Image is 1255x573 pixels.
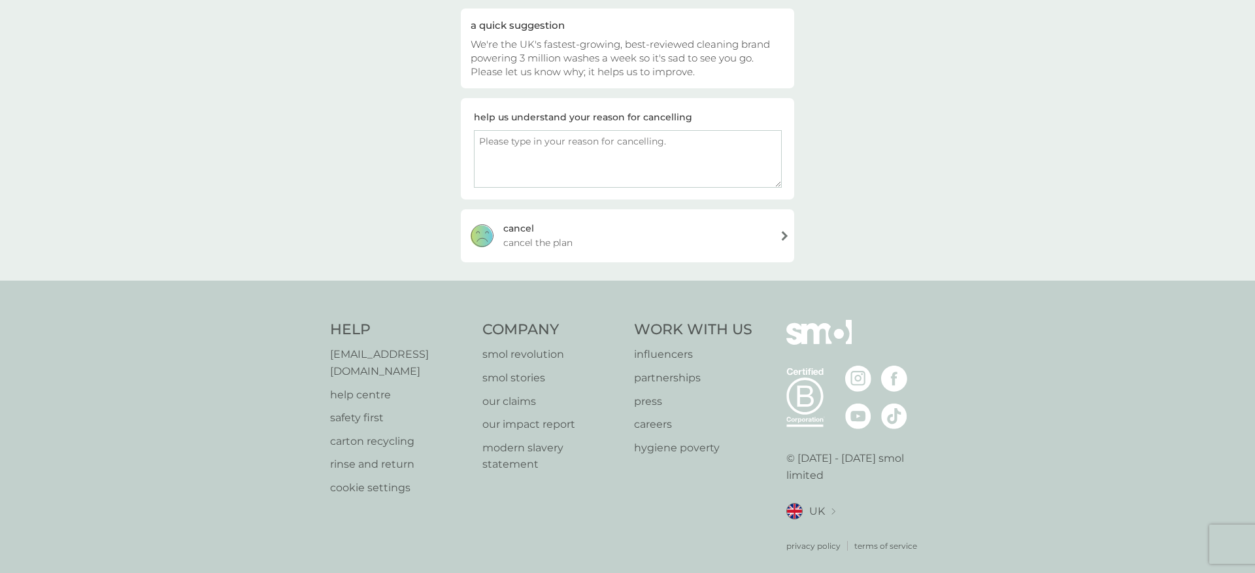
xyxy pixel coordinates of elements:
[482,320,622,340] h4: Company
[503,221,534,235] div: cancel
[845,366,871,392] img: visit the smol Instagram page
[786,320,852,364] img: smol
[482,346,622,363] a: smol revolution
[881,366,907,392] img: visit the smol Facebook page
[634,370,752,387] a: partnerships
[786,540,841,552] a: privacy policy
[330,387,469,404] a: help centre
[474,110,692,124] div: help us understand your reason for cancelling
[786,503,803,519] img: UK flag
[634,440,752,457] a: hygiene poverty
[634,320,752,340] h4: Work With Us
[634,346,752,363] a: influencers
[330,409,469,426] a: safety first
[330,320,469,340] h4: Help
[482,416,622,433] a: our impact report
[330,433,469,450] a: carton recycling
[482,440,622,473] a: modern slavery statement
[471,38,770,78] span: We're the UK's fastest-growing, best-reviewed cleaning brand powering 3 million washes a week so ...
[634,393,752,410] a: press
[482,393,622,410] a: our claims
[471,18,784,32] div: a quick suggestion
[809,503,825,520] span: UK
[330,479,469,496] a: cookie settings
[881,403,907,429] img: visit the smol Tiktok page
[786,450,926,483] p: © [DATE] - [DATE] smol limited
[330,346,469,379] a: [EMAIL_ADDRESS][DOMAIN_NAME]
[634,416,752,433] a: careers
[845,403,871,429] img: visit the smol Youtube page
[503,235,573,250] span: cancel the plan
[831,508,835,515] img: select a new location
[854,540,917,552] a: terms of service
[330,456,469,473] a: rinse and return
[482,370,622,387] a: smol stories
